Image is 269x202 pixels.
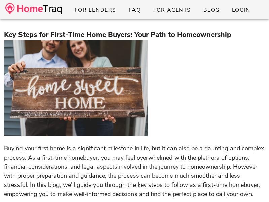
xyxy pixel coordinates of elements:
span: Login [232,6,250,14]
span: For Lenders [74,6,116,14]
a: FAQ [123,4,146,16]
span: Blog [203,6,220,14]
h3: Key Steps for First-Time Home Buyers: Your Path to Homeownership [4,30,265,40]
img: desktop-logo.34a1112.png [5,3,62,15]
p: Buying your first home is a significant milestone in life, but it can also be a daunting and comp... [4,144,265,199]
a: Blog [198,4,225,16]
a: For Agents [147,4,196,16]
a: Login [226,4,256,16]
a: For Lenders [69,4,122,16]
span: For Agents [153,6,191,14]
img: 628c7170-308c-11ee-b85a-e7269787a127-home-sweet-home.jpeg [4,40,148,136]
span: FAQ [128,6,141,14]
